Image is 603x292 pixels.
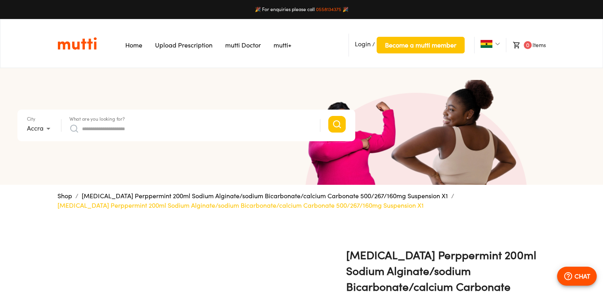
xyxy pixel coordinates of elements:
a: Navigates to mutti doctor website [225,41,261,49]
label: City [27,117,35,121]
a: [MEDICAL_DATA] Perppermint 200ml Sodium Alginate/sodium Bicarbonate/calcium Carbonate 500/267/160... [82,192,448,200]
img: Ghana [480,40,492,48]
img: Logo [57,37,97,50]
nav: breadcrumb [57,191,546,210]
span: Login [355,40,371,48]
span: 0 [524,41,532,49]
span: Become a mutti member [385,40,456,51]
p: [MEDICAL_DATA] Perppermint 200ml Sodium Alginate/sodium Bicarbonate/calcium Carbonate 500/267/160... [57,201,424,210]
p: CHAT [574,271,590,281]
button: Become a mutti member [377,37,465,53]
a: Navigates to mutti+ page [274,41,291,49]
a: Navigates to Home Page [125,41,142,49]
li: / [451,191,454,201]
a: Navigates to Prescription Upload Page [155,41,212,49]
li: / [75,191,78,201]
button: CHAT [557,267,597,286]
a: Shop [57,192,72,200]
label: What are you looking for? [69,117,125,121]
img: Dropdown [495,42,500,46]
li: / [348,34,465,57]
a: Link on the logo navigates to HomePage [57,37,97,50]
li: Items [506,38,546,52]
div: Accra [27,122,53,135]
a: 0558134375 [316,6,341,12]
button: Search [328,116,346,133]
